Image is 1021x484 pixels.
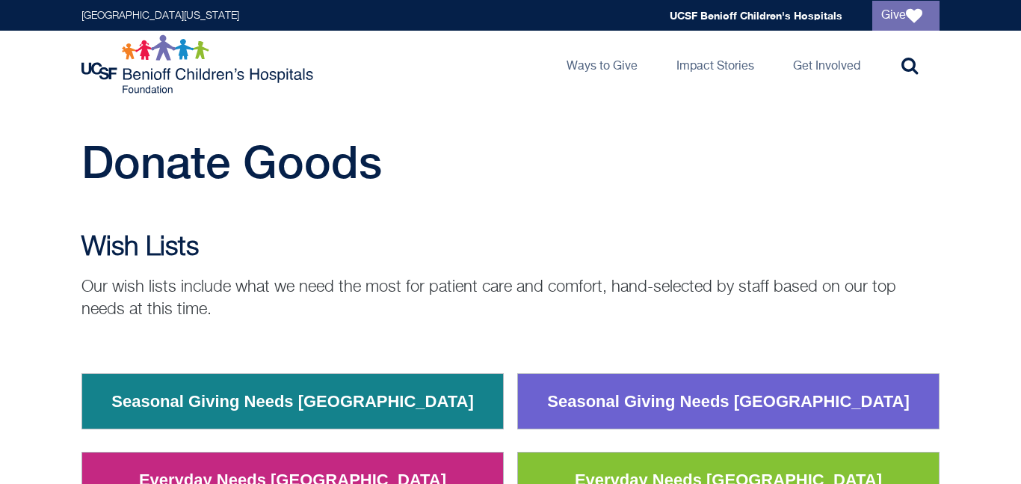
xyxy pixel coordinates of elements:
a: UCSF Benioff Children's Hospitals [670,9,842,22]
a: Give [872,1,940,31]
img: Logo for UCSF Benioff Children's Hospitals Foundation [81,34,317,94]
a: Ways to Give [555,31,650,98]
span: Donate Goods [81,135,382,188]
h2: Wish Lists [81,233,940,263]
a: Seasonal Giving Needs [GEOGRAPHIC_DATA] [100,382,485,421]
a: [GEOGRAPHIC_DATA][US_STATE] [81,10,239,21]
a: Impact Stories [664,31,766,98]
p: Our wish lists include what we need the most for patient care and comfort, hand-selected by staff... [81,276,940,321]
a: Seasonal Giving Needs [GEOGRAPHIC_DATA] [536,382,921,421]
a: Get Involved [781,31,872,98]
